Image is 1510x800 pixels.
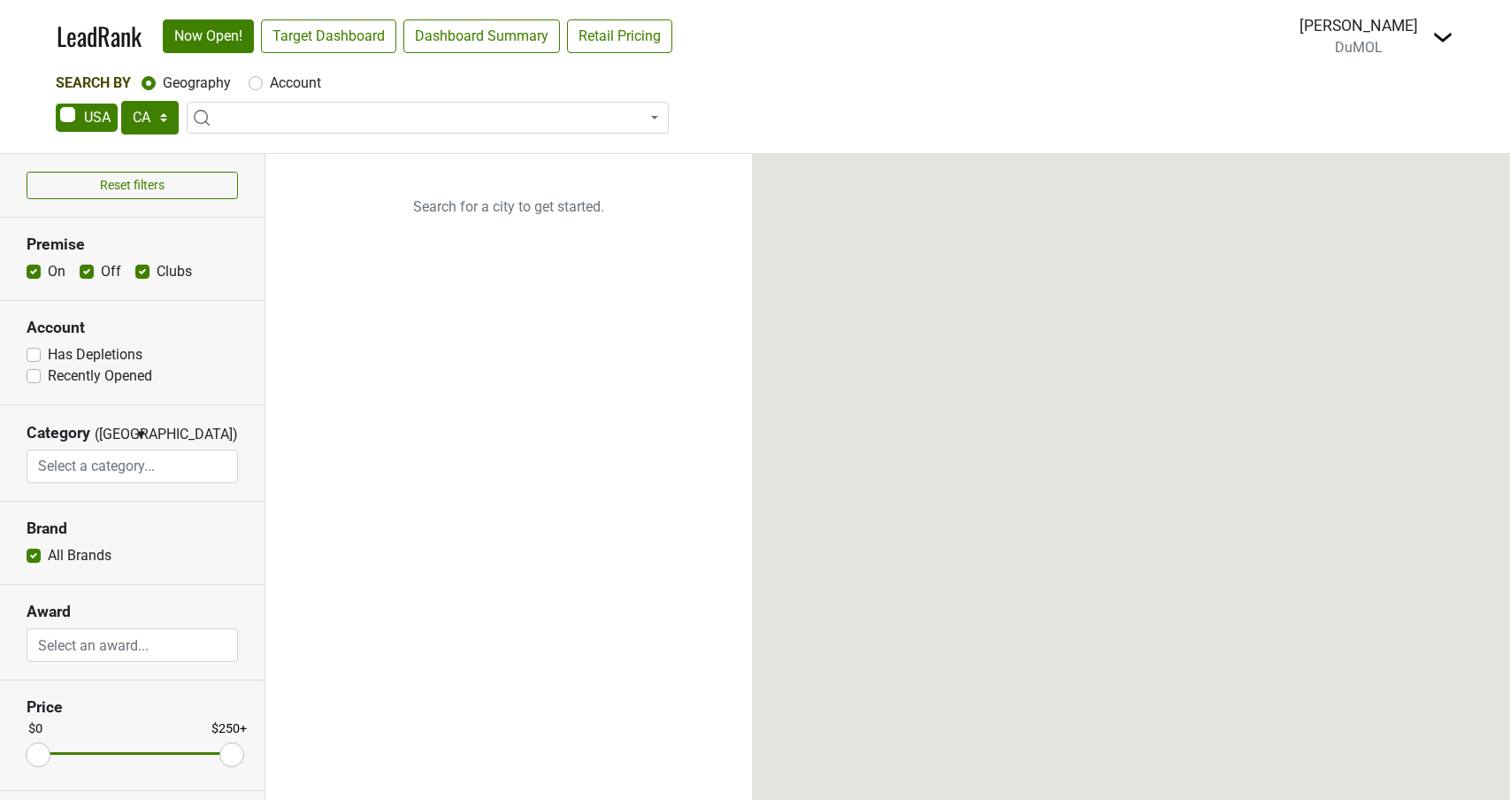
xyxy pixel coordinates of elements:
[28,720,42,740] div: $0
[48,365,152,387] label: Recently Opened
[261,19,396,53] a: Target Dashboard
[27,603,238,621] h3: Award
[265,154,752,260] p: Search for a city to get started.
[48,261,65,282] label: On
[163,19,254,53] a: Now Open!
[27,319,238,337] h3: Account
[27,628,238,662] input: Select an award...
[27,519,238,538] h3: Brand
[403,19,560,53] a: Dashboard Summary
[1432,27,1453,48] img: Dropdown Menu
[27,450,238,483] input: Select a category...
[48,344,142,365] label: Has Depletions
[56,74,131,91] span: Search By
[211,720,247,740] div: $250+
[27,235,238,254] h3: Premise
[48,545,111,566] label: All Brands
[1335,39,1383,56] span: DuMOL
[101,261,121,282] label: Off
[27,698,238,717] h3: Price
[27,424,90,442] h3: Category
[163,73,231,94] label: Geography
[157,261,192,282] label: Clubs
[134,427,148,442] span: ▼
[27,172,238,199] button: Reset filters
[95,424,130,450] span: ([GEOGRAPHIC_DATA])
[567,19,672,53] a: Retail Pricing
[1299,14,1418,37] div: [PERSON_NAME]
[57,18,142,55] a: LeadRank
[270,73,321,94] label: Account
